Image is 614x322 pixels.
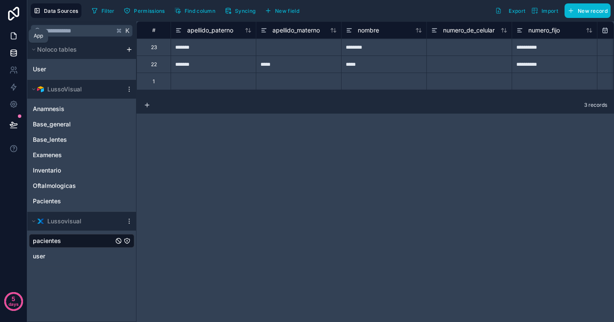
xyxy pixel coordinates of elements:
[153,78,155,85] div: 1
[101,8,115,14] span: Filter
[121,4,168,17] button: Permissions
[584,102,607,108] span: 3 records
[222,4,262,17] a: Syncing
[272,26,320,35] span: apellido_materno
[358,26,379,35] span: nombre
[44,8,78,14] span: Data Sources
[121,4,171,17] a: Permissions
[509,8,525,14] span: Export
[262,4,302,17] button: New field
[12,295,15,303] p: 5
[171,4,218,17] button: Find column
[222,4,258,17] button: Syncing
[125,28,130,34] span: K
[528,26,560,35] span: numero_fijo
[31,3,81,18] button: Data Sources
[528,3,561,18] button: Import
[542,8,558,14] span: Import
[565,3,611,18] button: New record
[187,26,233,35] span: apellido_paterno
[9,298,19,310] p: days
[443,26,495,35] span: numero_de_celular
[578,8,608,14] span: New record
[88,4,118,17] button: Filter
[143,27,164,33] div: #
[561,3,611,18] a: New record
[275,8,299,14] span: New field
[34,32,43,39] div: App
[235,8,255,14] span: Syncing
[151,44,157,51] div: 23
[134,8,165,14] span: Permissions
[185,8,215,14] span: Find column
[151,61,157,68] div: 22
[492,3,528,18] button: Export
